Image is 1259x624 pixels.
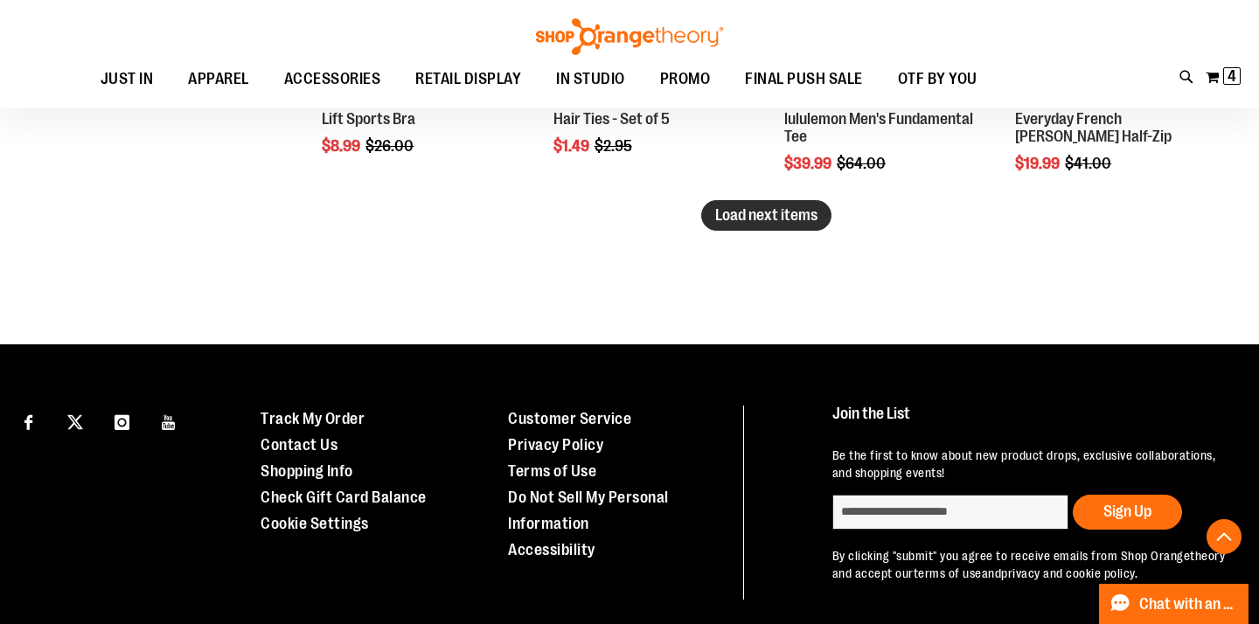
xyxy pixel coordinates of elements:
[832,547,1226,582] p: By clicking "submit" you agree to receive emails from Shop Orangetheory and accept our and
[508,541,595,558] a: Accessibility
[284,59,381,99] span: ACCESSORIES
[1103,503,1151,520] span: Sign Up
[261,462,353,480] a: Shopping Info
[1015,110,1172,145] a: Everyday French [PERSON_NAME] Half-Zip
[556,59,625,99] span: IN STUDIO
[553,137,592,155] span: $1.49
[533,18,726,55] img: Shop Orangetheory
[701,200,831,231] button: Load next items
[322,137,363,155] span: $8.99
[107,406,137,436] a: Visit our Instagram page
[1065,155,1114,172] span: $41.00
[837,155,888,172] span: $64.00
[67,414,83,430] img: Twitter
[101,59,154,99] span: JUST IN
[508,489,669,532] a: Do Not Sell My Personal Information
[261,515,369,532] a: Cookie Settings
[1073,495,1182,530] button: Sign Up
[60,406,91,436] a: Visit our X page
[508,462,596,480] a: Terms of Use
[715,206,817,224] span: Load next items
[1207,519,1242,554] button: Back To Top
[784,155,834,172] span: $39.99
[1139,596,1238,613] span: Chat with an Expert
[188,59,249,99] span: APPAREL
[508,410,631,427] a: Customer Service
[261,436,337,454] a: Contact Us
[914,566,982,580] a: terms of use
[1099,584,1249,624] button: Chat with an Expert
[784,110,973,145] a: lululemon Men's Fundamental Tee
[261,489,427,506] a: Check Gift Card Balance
[595,137,635,155] span: $2.95
[832,495,1068,530] input: enter email
[1228,67,1236,85] span: 4
[1001,566,1137,580] a: privacy and cookie policy.
[1015,155,1062,172] span: $19.99
[261,410,365,427] a: Track My Order
[553,110,670,128] a: Hair Ties - Set of 5
[898,59,977,99] span: OTF BY YOU
[745,59,863,99] span: FINAL PUSH SALE
[365,137,416,155] span: $26.00
[832,447,1226,482] p: Be the first to know about new product drops, exclusive collaborations, and shopping events!
[322,110,415,128] a: Lift Sports Bra
[13,406,44,436] a: Visit our Facebook page
[154,406,184,436] a: Visit our Youtube page
[832,406,1226,438] h4: Join the List
[660,59,711,99] span: PROMO
[508,436,603,454] a: Privacy Policy
[415,59,521,99] span: RETAIL DISPLAY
